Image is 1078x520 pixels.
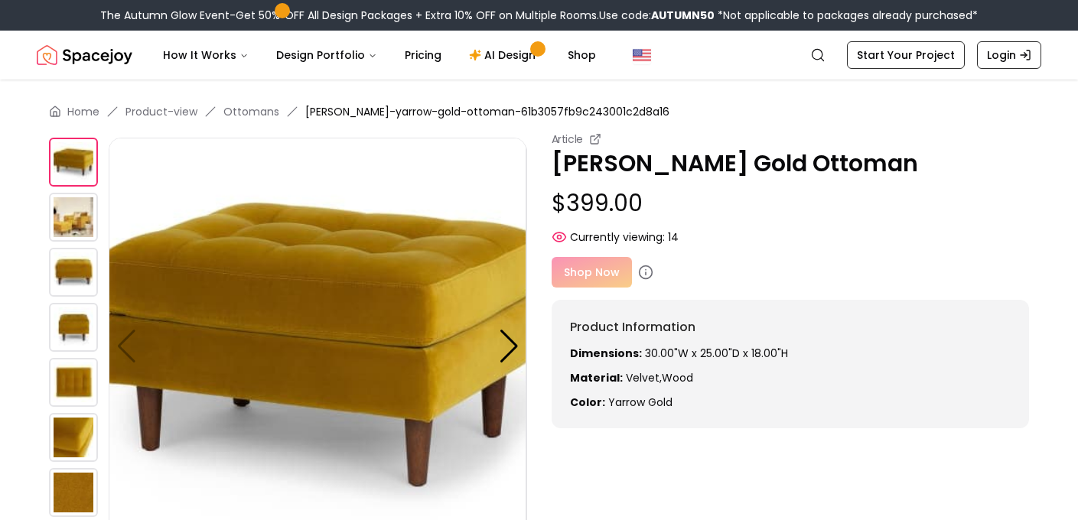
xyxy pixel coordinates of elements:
span: Currently viewing: [570,229,665,245]
strong: Dimensions: [570,346,642,361]
h6: Product Information [570,318,1011,336]
nav: Global [37,31,1041,80]
a: Product-view [125,104,197,119]
a: Home [67,104,99,119]
a: Spacejoy [37,40,132,70]
p: [PERSON_NAME] Gold Ottoman [552,150,1030,177]
span: Velvet,Wood [626,370,693,385]
button: How It Works [151,40,261,70]
img: https://storage.googleapis.com/spacejoy-main/assets/61b3057fb9c243001c2d8a16/product_3_n5db9ij7n9g [49,193,98,242]
img: https://storage.googleapis.com/spacejoy-main/assets/61b3057fb9c243001c2d8a16/product_2_jba53931eg7e [49,138,98,187]
span: yarrow gold [608,395,673,410]
strong: Color: [570,395,605,410]
a: Pricing [392,40,454,70]
a: Start Your Project [847,41,965,69]
span: [PERSON_NAME]-yarrow-gold-ottoman-61b3057fb9c243001c2d8a16 [305,104,669,119]
div: The Autumn Glow Event-Get 50% OFF All Design Packages + Extra 10% OFF on Multiple Rooms. [100,8,978,23]
img: https://storage.googleapis.com/spacejoy-main/assets/61b3057fb9c243001c2d8a16/product_0_516doi4alkb [49,248,98,297]
span: 14 [668,229,679,245]
img: https://storage.googleapis.com/spacejoy-main/assets/61b3057fb9c243001c2d8a16/product_3_lof9cd5dk53k [49,413,98,462]
nav: breadcrumb [49,104,1029,119]
a: Login [977,41,1041,69]
img: https://storage.googleapis.com/spacejoy-main/assets/61b3057fb9c243001c2d8a16/product_2_4foln5fod1gd [49,358,98,407]
img: https://storage.googleapis.com/spacejoy-main/assets/61b3057fb9c243001c2d8a16/product_4_mbbjll67l906 [49,468,98,517]
p: 30.00"W x 25.00"D x 18.00"H [570,346,1011,361]
small: Article [552,132,584,147]
p: $399.00 [552,190,1030,217]
button: Design Portfolio [264,40,389,70]
a: AI Design [457,40,552,70]
a: Ottomans [223,104,279,119]
img: Spacejoy Logo [37,40,132,70]
strong: Material: [570,370,623,385]
b: AUTUMN50 [651,8,715,23]
img: https://storage.googleapis.com/spacejoy-main/assets/61b3057fb9c243001c2d8a16/product_1_7h2giih694n [49,303,98,352]
span: *Not applicable to packages already purchased* [715,8,978,23]
span: Use code: [599,8,715,23]
a: Shop [555,40,608,70]
nav: Main [151,40,608,70]
img: United States [633,46,651,64]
